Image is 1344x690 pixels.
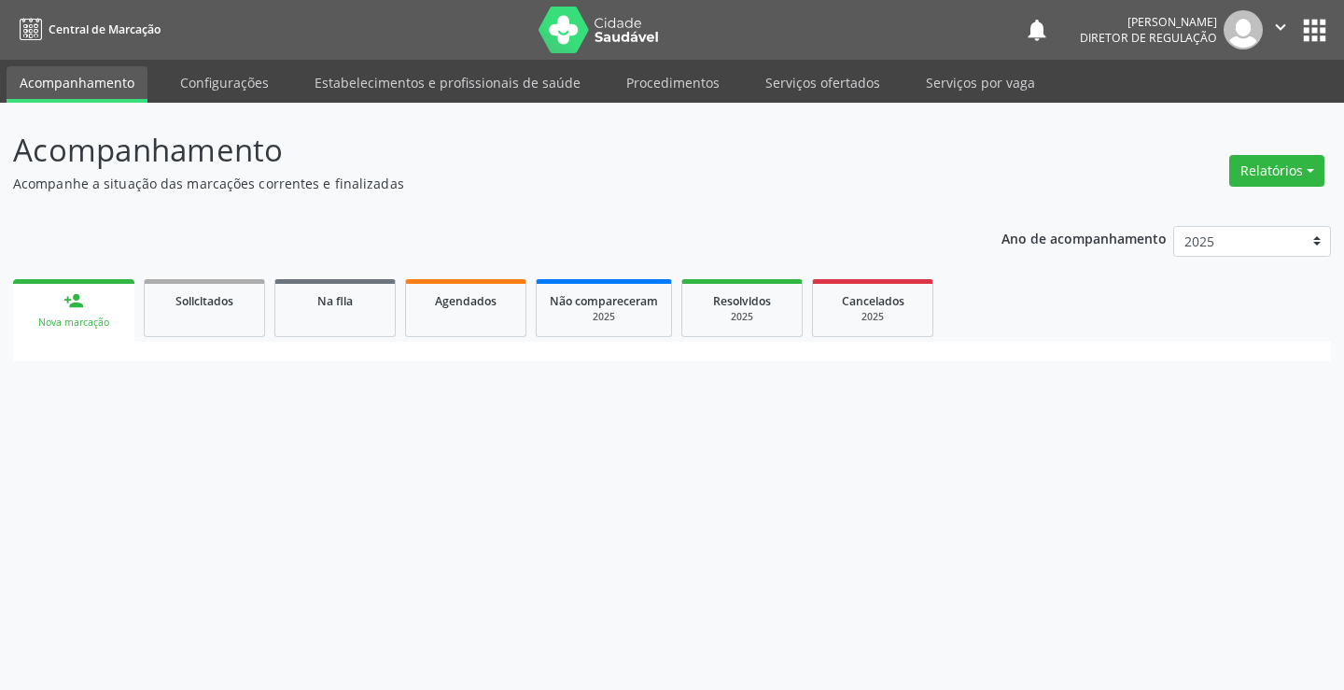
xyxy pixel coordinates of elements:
i:  [1270,17,1291,37]
a: Central de Marcação [13,14,161,45]
span: Não compareceram [550,293,658,309]
a: Serviços ofertados [752,66,893,99]
a: Serviços por vaga [913,66,1048,99]
button: notifications [1024,17,1050,43]
div: 2025 [826,310,919,324]
a: Procedimentos [613,66,733,99]
span: Central de Marcação [49,21,161,37]
div: [PERSON_NAME] [1080,14,1217,30]
div: 2025 [550,310,658,324]
span: Na fila [317,293,353,309]
span: Agendados [435,293,497,309]
p: Ano de acompanhamento [1001,226,1167,249]
button: apps [1298,14,1331,47]
span: Diretor de regulação [1080,30,1217,46]
div: Nova marcação [26,316,121,330]
span: Resolvidos [713,293,771,309]
a: Acompanhamento [7,66,147,103]
div: person_add [63,290,84,311]
button:  [1263,10,1298,49]
p: Acompanhe a situação das marcações correntes e finalizadas [13,174,935,193]
a: Configurações [167,66,282,99]
a: Estabelecimentos e profissionais de saúde [301,66,594,99]
img: img [1224,10,1263,49]
button: Relatórios [1229,155,1324,187]
div: 2025 [695,310,789,324]
p: Acompanhamento [13,127,935,174]
span: Cancelados [842,293,904,309]
span: Solicitados [175,293,233,309]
